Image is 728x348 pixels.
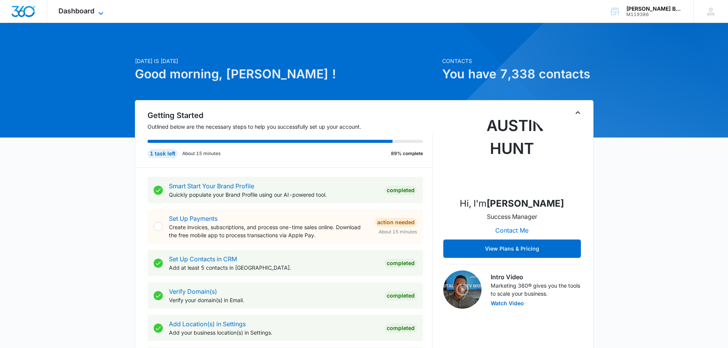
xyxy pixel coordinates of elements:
[491,301,524,306] button: Watch Video
[169,223,369,239] p: Create invoices, subscriptions, and process one-time sales online. Download the free mobile app t...
[379,228,417,235] span: About 15 minutes
[169,182,254,190] a: Smart Start Your Brand Profile
[182,150,221,157] p: About 15 minutes
[169,264,378,272] p: Add at least 5 contacts in [GEOGRAPHIC_DATA].
[148,123,433,131] p: Outlined below are the necessary steps to help you successfully set up your account.
[58,7,94,15] span: Dashboard
[135,57,438,65] p: [DATE] is [DATE]
[491,282,581,298] p: Marketing 360® gives you the tools to scale your business.
[148,149,178,158] div: 1 task left
[384,259,417,268] div: Completed
[573,108,582,117] button: Toggle Collapse
[391,150,423,157] p: 89% complete
[384,186,417,195] div: Completed
[384,291,417,300] div: Completed
[169,320,246,328] a: Add Location(s) in Settings
[169,329,378,337] p: Add your business location(s) in Settings.
[626,12,682,17] div: account id
[488,221,536,240] button: Contact Me
[486,198,564,209] strong: [PERSON_NAME]
[169,296,378,304] p: Verify your domain(s) in Email.
[135,65,438,83] h1: Good morning, [PERSON_NAME] !
[169,255,237,263] a: Set Up Contacts in CRM
[442,65,593,83] h1: You have 7,338 contacts
[460,197,564,210] p: Hi, I'm
[375,218,417,227] div: Action Needed
[626,6,682,12] div: account name
[487,212,537,221] p: Success Manager
[384,324,417,333] div: Completed
[443,270,482,309] img: Intro Video
[169,191,378,199] p: Quickly populate your Brand Profile using our AI-powered tool.
[442,57,593,65] p: Contacts
[148,110,433,121] h2: Getting Started
[491,272,581,282] h3: Intro Video
[169,288,217,295] a: Verify Domain(s)
[169,215,217,222] a: Set Up Payments
[443,240,581,258] button: View Plans & Pricing
[474,114,550,191] img: Austin Hunt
